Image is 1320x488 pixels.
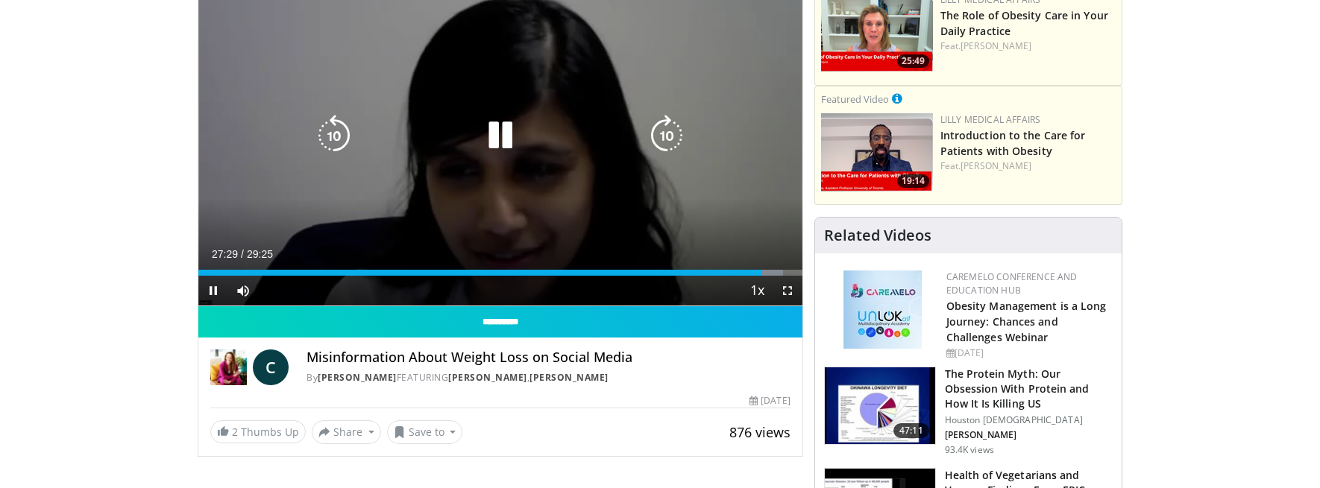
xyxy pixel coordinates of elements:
h4: Misinformation About Weight Loss on Social Media [307,349,790,366]
button: Playback Rate [743,276,773,305]
small: Featured Video [821,92,889,106]
a: The Role of Obesity Care in Your Daily Practice [940,8,1108,38]
p: 93.4K views [945,444,994,456]
div: By FEATURING , [307,371,790,384]
span: 876 views [729,423,791,441]
img: b7b8b05e-5021-418b-a89a-60a270e7cf82.150x105_q85_crop-smart_upscale.jpg [825,367,935,445]
span: 47:11 [893,423,929,438]
button: Save to [387,420,463,444]
button: Share [312,420,381,444]
span: 29:25 [247,248,273,260]
button: Pause [198,276,228,305]
h4: Related Videos [824,226,931,244]
a: [PERSON_NAME] [318,371,397,384]
div: Feat. [940,159,1116,173]
span: 19:14 [897,174,929,188]
img: Dr. Carolynn Francavilla [210,349,247,385]
img: 45df64a9-a6de-482c-8a90-ada250f7980c.png.150x105_q85_autocrop_double_scale_upscale_version-0.2.jpg [843,270,922,349]
span: / [241,248,244,260]
a: 2 Thumbs Up [210,420,306,443]
a: Introduction to the Care for Patients with Obesity [940,128,1086,158]
div: [DATE] [749,394,790,408]
div: Progress Bar [198,270,802,276]
a: 47:11 The Protein Myth: Our Obsession With Protein and How It Is Killing US Houston [DEMOGRAPHIC_... [824,367,1113,456]
a: CaReMeLO Conference and Education Hub [946,270,1078,297]
a: 19:14 [821,113,933,191]
h3: The Protein Myth: Our Obsession With Protein and How It Is Killing US [945,367,1113,411]
img: acc2e291-ced4-4dd5-b17b-d06994da28f3.png.150x105_q85_crop-smart_upscale.png [821,113,933,191]
div: [DATE] [946,346,1110,360]
button: Fullscreen [773,276,802,305]
a: Lilly Medical Affairs [940,113,1041,126]
button: Mute [228,276,258,305]
span: 2 [232,425,238,439]
a: [PERSON_NAME] [529,371,609,384]
a: C [253,349,289,385]
div: Feat. [940,39,1116,53]
span: 27:29 [212,248,238,260]
a: [PERSON_NAME] [961,159,1031,172]
a: Obesity Management is a Long Journey: Chances and Challenges Webinar [946,299,1107,344]
a: [PERSON_NAME] [448,371,527,384]
a: [PERSON_NAME] [961,39,1031,52]
p: [PERSON_NAME] [945,429,1113,441]
p: Houston [DEMOGRAPHIC_DATA] [945,414,1113,426]
span: 25:49 [897,54,929,68]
